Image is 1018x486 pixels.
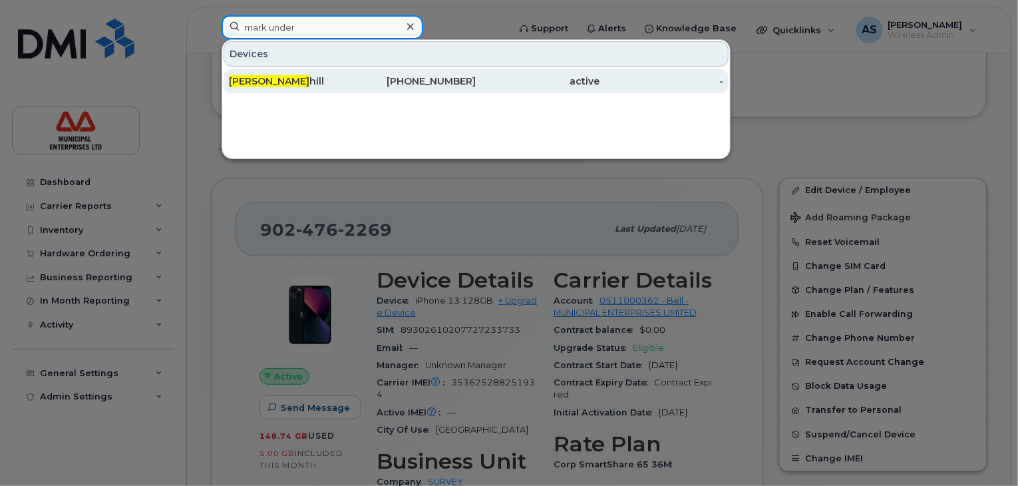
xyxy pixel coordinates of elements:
[599,75,723,88] div: -
[222,15,423,39] input: Find something...
[353,75,476,88] div: [PHONE_NUMBER]
[476,75,600,88] div: active
[224,69,729,93] a: [PERSON_NAME]hill[PHONE_NUMBER]active-
[229,75,353,88] div: hill
[224,41,729,67] div: Devices
[229,75,309,87] span: [PERSON_NAME]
